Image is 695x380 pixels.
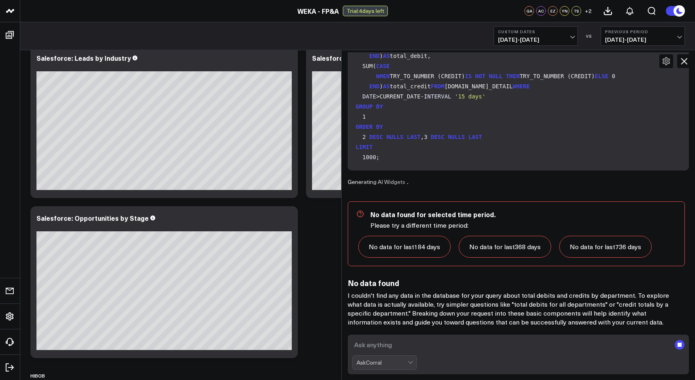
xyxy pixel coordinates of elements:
span: 2 [362,134,366,140]
span: FROM [431,83,445,90]
span: BY [376,103,383,110]
div: GA [524,6,534,16]
h3: No data found [348,278,672,287]
span: ELSE [595,73,609,79]
span: LIMIT [356,144,373,150]
button: Custom Dates[DATE]-[DATE] [494,26,578,46]
span: 3 [424,134,427,140]
b: Custom Dates [498,29,573,34]
span: CURRENT_DATE [380,93,421,100]
div: Generating AI Widgets [348,179,414,185]
span: NULLS LAST [448,134,482,140]
a: WEKA - FP&A [297,6,339,15]
span: NOT [475,73,485,79]
span: NULLS LAST [386,134,420,140]
a: No data for last368 days [459,236,551,258]
button: +2 [583,6,593,16]
div: AC [536,6,546,16]
span: 1000 [362,154,376,160]
span: [DATE] - [DATE] [605,36,680,43]
code: COALESCE(DEPARTMENT_NAME, ) department, SUM( TRY_TO_NUMBER (DEBIT) TRY_TO_NUMBER (DEBIT) ) total_... [356,21,684,162]
span: GROUP [356,103,373,110]
span: 0 [612,73,615,79]
a: No data for last184 days [358,236,451,258]
span: + 2 [585,8,592,14]
span: WHERE [513,83,530,90]
span: END [369,53,379,59]
span: DATE [362,93,376,100]
div: Trial: 4 days left [343,6,388,16]
span: WHEN [376,73,390,79]
p: Please try a different time period: [370,221,676,230]
span: IS [465,73,472,79]
div: EZ [548,6,558,16]
span: ORDER [356,124,373,130]
span: DESC [369,134,383,140]
p: I couldn't find any data in the database for your query about total debits and credits by departm... [348,291,672,327]
span: NULL [489,73,503,79]
span: AS [383,53,390,59]
div: Salesforce: Opportunities by Stage [36,213,149,222]
span: [DATE] - [DATE] [498,36,573,43]
span: CASE [376,63,390,69]
div: Salesforce: Campaign Lead Generation [312,53,436,62]
b: Previous Period [605,29,680,34]
a: No data for last736 days [559,236,652,258]
span: 1 [362,113,366,120]
span: AS [383,83,390,90]
div: VS [582,34,597,38]
div: Salesforce: Leads by Industry [36,53,131,62]
button: Previous Period[DATE]-[DATE] [601,26,685,46]
div: YN [560,6,569,16]
span: END [369,83,379,90]
div: TS [571,6,581,16]
p: No data found for selected time period. [370,210,676,219]
span: INTERVAL [424,93,451,100]
span: '15 days' [455,93,485,100]
span: THEN [506,73,520,79]
span: DESC [431,134,445,140]
span: BY [376,124,383,130]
